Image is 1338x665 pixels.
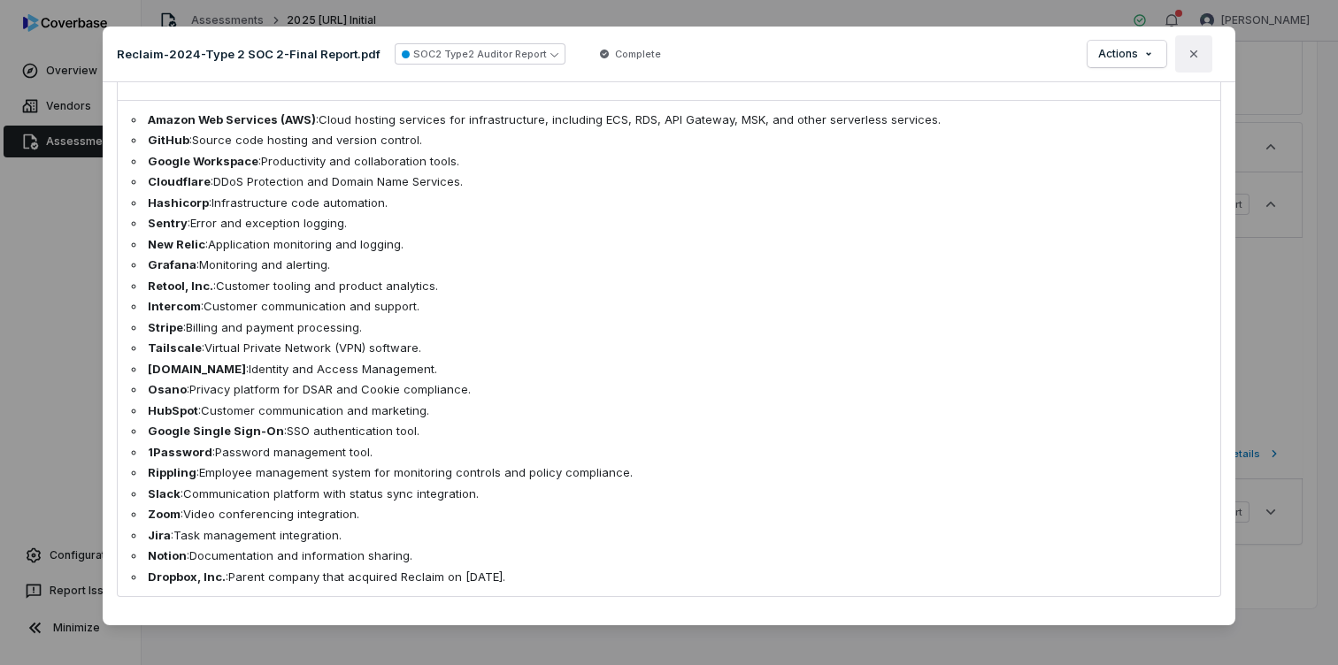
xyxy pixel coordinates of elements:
b: Jira [148,528,171,542]
b: Tailscale [148,340,202,355]
b: HubSpot [148,403,198,417]
b: Hashicorp [148,195,209,210]
li: : Application monitoring and logging. [132,236,1206,254]
li: : Infrastructure code automation. [132,195,1206,212]
li: : Monitoring and alerting. [132,256,1206,274]
b: Rippling [148,465,196,479]
b: New Relic [148,237,205,251]
b: Google Workspace [148,154,258,168]
li: : Billing and payment processing. [132,319,1206,337]
b: Amazon Web Services (AWS) [148,112,316,126]
span: Complete [615,47,661,61]
b: Stripe [148,320,183,334]
li: : Parent company that acquired Reclaim on [DATE]. [132,569,1206,586]
p: Reclaim-2024-Type 2 SOC 2-Final Report.pdf [117,46,381,62]
button: SOC2 Type2 Auditor Report [395,43,565,65]
b: [DOMAIN_NAME] [148,362,246,376]
b: Notion [148,548,187,562]
li: : SSO authentication tool. [132,423,1206,440]
li: : Documentation and information sharing. [132,547,1206,565]
b: Zoom [148,507,181,521]
b: Osano [148,382,187,396]
b: Google Single Sign-On [148,424,284,438]
li: : Customer communication and support. [132,298,1206,316]
li: : Productivity and collaboration tools. [132,153,1206,171]
li: : Task management integration. [132,527,1206,545]
li: : Identity and Access Management. [132,361,1206,378]
b: Retool, Inc. [148,279,213,293]
li: : Video conferencing integration. [132,506,1206,524]
b: 1Password [148,445,212,459]
b: GitHub [148,133,189,147]
li: : Error and exception logging. [132,215,1206,233]
li: : Employee management system for monitoring controls and policy compliance. [132,464,1206,482]
li: : Source code hosting and version control. [132,132,1206,149]
li: : Communication platform with status sync integration. [132,485,1206,503]
b: Cloudflare [148,174,211,188]
b: Grafana [148,257,196,271]
li: : Customer communication and marketing. [132,402,1206,420]
li: : Customer tooling and product analytics. [132,278,1206,295]
span: Actions [1098,47,1138,61]
li: : Privacy platform for DSAR and Cookie compliance. [132,381,1206,399]
li: : Virtual Private Network (VPN) software. [132,340,1206,357]
li: : Cloud hosting services for infrastructure, including ECS, RDS, API Gateway, MSK, and other serv... [132,111,1206,129]
b: Slack [148,486,181,501]
b: Sentry [148,216,188,230]
li: : Password management tool. [132,444,1206,462]
b: Intercom [148,299,201,313]
li: : DDoS Protection and Domain Name Services. [132,173,1206,191]
b: Dropbox, Inc. [148,569,226,584]
button: Actions [1088,41,1166,67]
